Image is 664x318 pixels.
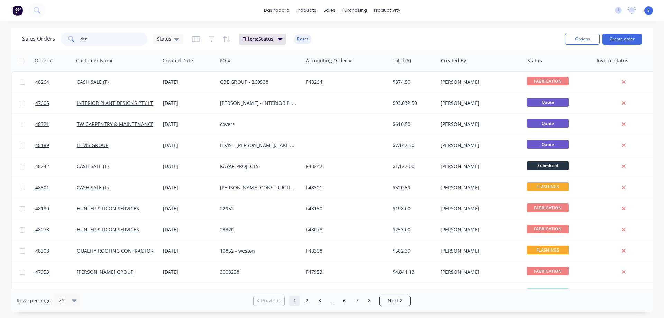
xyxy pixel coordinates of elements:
[163,142,214,149] div: [DATE]
[306,205,383,212] div: F48180
[163,269,214,275] div: [DATE]
[393,142,433,149] div: $7,142.30
[80,32,148,46] input: Search...
[35,184,49,191] span: 48301
[393,205,433,212] div: $198.00
[77,121,163,127] a: TW CARPENTRY & MAINTENANCE (cs)
[35,79,49,85] span: 48264
[339,296,350,306] a: Page 6
[35,177,77,198] a: 48301
[77,79,109,85] a: CASH SALE (T)
[393,57,411,64] div: Total ($)
[220,269,297,275] div: 3008208
[77,226,139,233] a: HUNTER SILICON SERVICES
[35,262,77,282] a: 47953
[163,163,214,170] div: [DATE]
[339,5,370,16] div: purchasing
[163,121,214,128] div: [DATE]
[242,36,274,43] span: Filters: Status
[441,184,517,191] div: [PERSON_NAME]
[441,247,517,254] div: [PERSON_NAME]
[254,297,284,304] a: Previous page
[602,34,642,45] button: Create order
[220,163,297,170] div: KAYAR PROJECTS
[441,57,466,64] div: Created By
[35,100,49,107] span: 47605
[314,296,325,306] a: Page 3
[441,79,517,85] div: [PERSON_NAME]
[527,246,569,254] span: FLASHINGS
[77,184,109,191] a: CASH SALE (T)
[163,205,214,212] div: [DATE]
[163,247,214,254] div: [DATE]
[393,269,433,275] div: $4,844.13
[12,5,23,16] img: Factory
[220,247,297,254] div: 10852 - weston
[35,269,49,275] span: 47953
[35,156,77,177] a: 48242
[527,225,569,233] span: FABRICATION
[306,247,383,254] div: F48308
[302,296,312,306] a: Page 2
[393,247,433,254] div: $582.39
[77,163,109,170] a: CASH SALE (T)
[441,142,517,149] div: [PERSON_NAME]
[251,296,413,306] ul: Pagination
[306,184,383,191] div: F48301
[17,297,51,304] span: Rows per page
[77,269,133,275] a: [PERSON_NAME] GROUP
[260,5,293,16] a: dashboard
[35,93,77,113] a: 47605
[527,119,569,128] span: Quote
[380,297,410,304] a: Next page
[294,34,311,44] button: Reset
[647,7,650,13] span: S
[527,182,569,191] span: FLASHINGS
[527,77,569,85] span: FABRICATION
[597,57,628,64] div: Invoice status
[35,142,49,149] span: 48189
[441,100,517,107] div: [PERSON_NAME]
[393,121,433,128] div: $610.50
[77,100,157,106] a: INTERIOR PLANT DESIGNS PTY LTD
[35,114,77,135] a: 48321
[527,140,569,149] span: Quote
[35,135,77,156] a: 48189
[393,184,433,191] div: $520.59
[77,247,156,254] a: QUALITY ROOFING CONTRACTORS
[35,57,53,64] div: Order #
[393,163,433,170] div: $1,122.00
[163,79,214,85] div: [DATE]
[239,34,286,45] button: Filters:Status
[441,226,517,233] div: [PERSON_NAME]
[370,5,404,16] div: productivity
[306,163,383,170] div: F48242
[393,226,433,233] div: $253.00
[220,100,297,107] div: [PERSON_NAME] - INTERIOR PLANT DESIGNS - FORTIS
[352,296,362,306] a: Page 7
[163,57,193,64] div: Created Date
[35,247,49,254] span: 48308
[441,121,517,128] div: [PERSON_NAME]
[527,98,569,107] span: Quote
[220,57,231,64] div: PO #
[261,297,281,304] span: Previous
[163,184,214,191] div: [DATE]
[393,100,433,107] div: $93,032.50
[157,35,172,43] span: Status
[306,269,383,275] div: F47953
[306,57,352,64] div: Accounting Order #
[306,226,383,233] div: F48078
[77,142,108,148] a: HI-VIS GROUP
[327,296,337,306] a: Jump forward
[220,184,297,191] div: [PERSON_NAME] CONSTRUCTIONS
[441,205,517,212] div: [PERSON_NAME]
[527,57,542,64] div: Status
[35,226,49,233] span: 48078
[35,219,77,240] a: 48078
[527,203,569,212] span: FABRICATION
[289,296,300,306] a: Page 1 is your current page
[320,5,339,16] div: sales
[76,57,114,64] div: Customer Name
[527,267,569,275] span: FABRICATION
